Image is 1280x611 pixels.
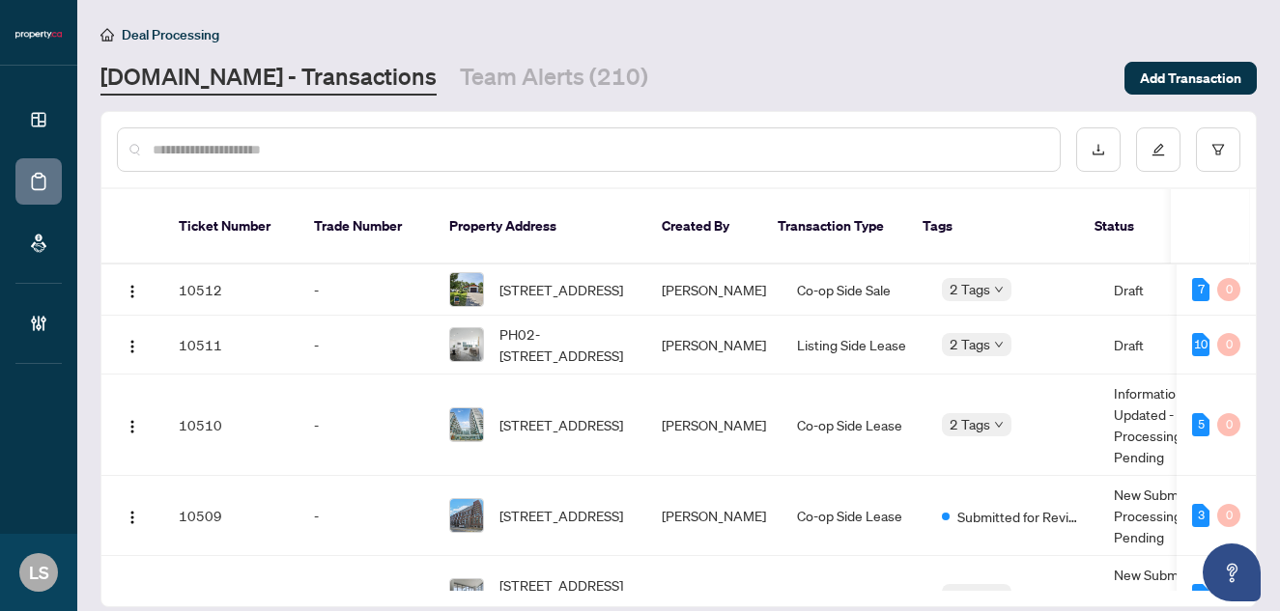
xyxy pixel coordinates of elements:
button: Logo [117,274,148,305]
span: download [1092,143,1105,156]
td: Listing Side Lease [782,316,926,375]
span: [PERSON_NAME] [662,587,766,604]
span: [PERSON_NAME] [662,416,766,433]
span: [PERSON_NAME] [662,336,766,353]
div: 0 [1217,278,1240,301]
td: 10511 [163,316,299,375]
button: download [1076,127,1121,172]
span: down [994,420,1004,430]
div: 7 [1192,278,1209,301]
span: Deal Processing [122,26,219,43]
span: 2 Tags [950,333,990,355]
div: 0 [1217,333,1240,356]
span: 2 Tags [950,584,990,606]
img: Logo [125,510,140,525]
div: 5 [1192,413,1209,436]
span: LS [29,559,49,586]
span: home [100,28,114,42]
th: Status [1079,189,1224,264]
span: edit [1152,143,1165,156]
span: down [994,285,1004,294]
div: 3 [1192,504,1209,527]
th: Property Address [434,189,646,264]
img: Logo [125,419,140,434]
span: PH02-[STREET_ADDRESS] [499,323,631,366]
button: Logo [117,580,148,611]
span: 2 Tags [950,278,990,300]
td: - [299,375,434,476]
td: 10512 [163,264,299,316]
img: thumbnail-img [450,328,483,361]
td: Draft [1098,316,1243,375]
button: Add Transaction [1124,62,1257,95]
th: Created By [646,189,762,264]
img: thumbnail-img [450,273,483,306]
img: Logo [125,590,140,605]
a: Team Alerts (210) [460,61,648,96]
img: thumbnail-img [450,408,483,441]
button: Open asap [1203,543,1261,601]
div: 6 [1192,584,1209,607]
span: Submitted for Review [957,506,1083,527]
a: [DOMAIN_NAME] - Transactions [100,61,437,96]
th: Transaction Type [762,189,907,264]
td: - [299,264,434,316]
td: 10510 [163,375,299,476]
img: thumbnail-img [450,499,483,532]
span: [STREET_ADDRESS] [499,279,623,300]
th: Tags [907,189,1079,264]
button: Logo [117,500,148,531]
div: 0 [1217,504,1240,527]
div: 0 [1217,413,1240,436]
td: Information Updated - Processing Pending [1098,375,1243,476]
span: [PERSON_NAME] [662,507,766,524]
span: down [994,340,1004,349]
span: filter [1211,143,1225,156]
td: Co-op Side Lease [782,375,926,476]
button: Logo [117,329,148,360]
button: edit [1136,127,1180,172]
img: logo [15,29,62,41]
img: Logo [125,339,140,354]
td: - [299,316,434,375]
td: New Submission - Processing Pending [1098,476,1243,556]
div: 10 [1192,333,1209,356]
td: - [299,476,434,556]
button: filter [1196,127,1240,172]
button: Logo [117,409,148,440]
span: [STREET_ADDRESS] [499,505,623,526]
span: Add Transaction [1140,63,1241,94]
span: 2 Tags [950,413,990,435]
td: Co-op Side Lease [782,476,926,556]
td: 10509 [163,476,299,556]
img: Logo [125,284,140,299]
span: [PERSON_NAME] [662,281,766,298]
td: Co-op Side Sale [782,264,926,316]
span: [STREET_ADDRESS] [499,414,623,435]
th: Ticket Number [163,189,299,264]
th: Trade Number [299,189,434,264]
td: Draft [1098,264,1243,316]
